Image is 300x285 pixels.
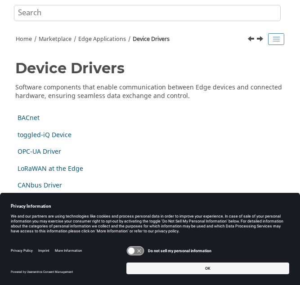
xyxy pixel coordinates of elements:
a: Next topic: BACnet [257,35,264,45]
nav: Child Links [18,111,284,247]
p: Software components that enable communication between Edge devices and connected hardware, ensuri... [15,83,285,101]
a: Previous topic: Export Google Pubsub [248,35,255,45]
a: Marketplace [39,35,72,43]
button: Toggle publishing table of content [268,33,284,45]
a: OPC-UA Driver [18,147,61,156]
a: CANbus Driver [18,181,62,190]
a: Home [16,35,32,43]
input: Search query [14,5,281,21]
a: Device Drivers [133,35,170,43]
a: LoRaWAN at the Edge [18,164,83,174]
h1: Device Drivers [15,60,285,76]
a: BACnet [18,113,40,123]
a: toggled-iQ Device [18,130,72,140]
a: Edge Applications [78,35,126,43]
